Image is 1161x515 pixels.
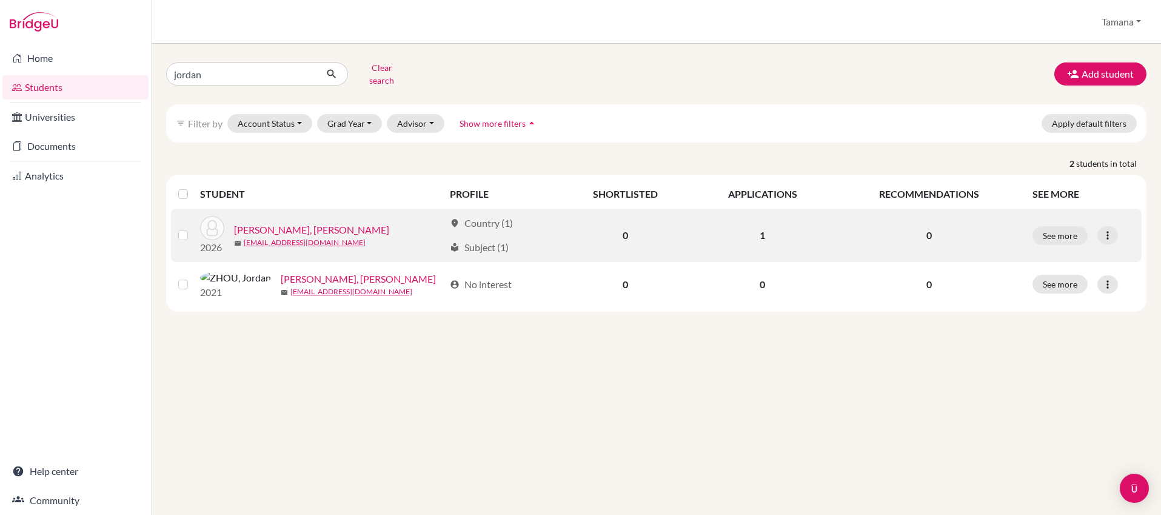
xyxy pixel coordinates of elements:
[1025,180,1142,209] th: SEE MORE
[200,285,271,300] p: 2021
[281,289,288,296] span: mail
[1076,157,1146,170] span: students in total
[290,286,412,297] a: [EMAIL_ADDRESS][DOMAIN_NAME]
[234,223,389,237] a: [PERSON_NAME], [PERSON_NAME]
[2,488,149,513] a: Community
[460,118,526,129] span: Show more filters
[2,75,149,99] a: Students
[2,164,149,188] a: Analytics
[348,58,415,90] button: Clear search
[188,118,222,129] span: Filter by
[449,114,548,133] button: Show more filtersarrow_drop_up
[1032,226,1088,245] button: See more
[450,216,513,231] div: Country (1)
[1069,157,1076,170] strong: 2
[1054,62,1146,86] button: Add student
[692,262,833,307] td: 0
[692,209,833,262] td: 1
[2,134,149,158] a: Documents
[450,243,460,252] span: local_library
[200,180,443,209] th: STUDENT
[840,277,1018,292] p: 0
[234,240,241,247] span: mail
[559,180,692,209] th: SHORTLISTED
[176,118,186,128] i: filter_list
[692,180,833,209] th: APPLICATIONS
[227,114,312,133] button: Account Status
[840,228,1018,243] p: 0
[833,180,1025,209] th: RECOMMENDATIONS
[559,262,692,307] td: 0
[166,62,316,86] input: Find student by name...
[450,280,460,289] span: account_circle
[450,240,509,255] div: Subject (1)
[2,459,149,483] a: Help center
[1032,275,1088,294] button: See more
[526,117,538,129] i: arrow_drop_up
[450,218,460,228] span: location_on
[2,105,149,129] a: Universities
[317,114,383,133] button: Grad Year
[1042,114,1137,133] button: Apply default filters
[200,271,271,285] img: ZHOU, Jordan
[450,277,512,292] div: No interest
[443,180,559,209] th: PROFILE
[1096,10,1146,33] button: Tamana
[387,114,444,133] button: Advisor
[200,216,224,240] img: SPENCER, Jordan Daniel
[1120,474,1149,503] div: Open Intercom Messenger
[244,237,366,248] a: [EMAIL_ADDRESS][DOMAIN_NAME]
[10,12,58,32] img: Bridge-U
[200,240,224,255] p: 2026
[2,46,149,70] a: Home
[559,209,692,262] td: 0
[281,272,436,286] a: [PERSON_NAME], [PERSON_NAME]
